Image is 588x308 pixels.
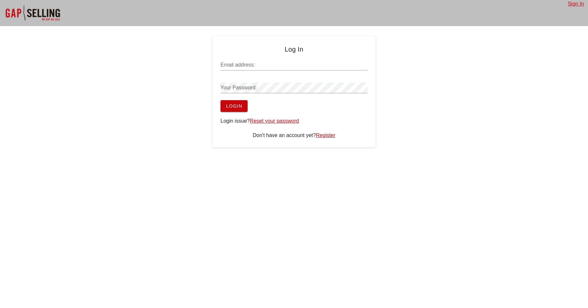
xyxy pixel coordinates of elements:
a: Register [316,132,335,138]
a: Sign In [568,1,584,7]
span: Login [226,103,242,109]
h4: Log In [220,44,367,54]
a: Reset your password [250,118,299,124]
button: Login [220,100,248,112]
div: Don't have an account yet? [220,131,367,139]
div: Login issue? [220,117,367,125]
